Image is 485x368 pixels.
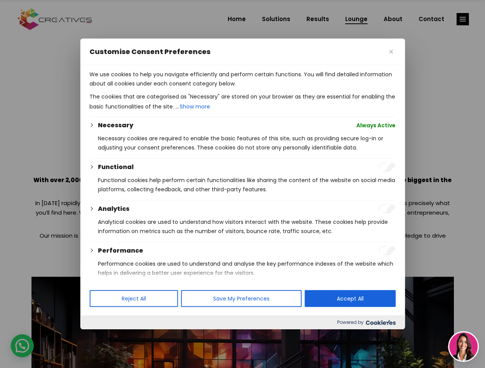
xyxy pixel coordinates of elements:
p: Performance cookies are used to understand and analyse the key performance indexes of the website... [98,259,396,278]
p: We use cookies to help you navigate efficiently and perform certain functions. You will find deta... [89,70,396,88]
button: Close [386,47,396,56]
button: Functional [98,163,134,172]
p: Necessary cookies are required to enable the basic features of this site, such as providing secur... [98,134,396,152]
input: Enable Performance [379,246,396,255]
p: Analytical cookies are used to understand how visitors interact with the website. These cookies h... [98,217,396,236]
div: Powered by [80,315,405,329]
p: The cookies that are categorised as "Necessary" are stored on your browser as they are essential ... [89,92,396,112]
button: Accept All [305,290,396,307]
span: Customise Consent Preferences [89,47,210,56]
button: Reject All [89,290,178,307]
img: agent [449,332,478,361]
input: Enable Analytics [379,204,396,214]
img: Cookieyes logo [366,320,396,325]
span: Always Active [356,121,396,130]
input: Enable Functional [379,163,396,172]
button: Show more [179,101,211,112]
button: Analytics [98,204,129,214]
div: Customise Consent Preferences [80,39,405,329]
img: Close [389,50,393,54]
button: Performance [98,246,143,255]
p: Functional cookies help perform certain functionalities like sharing the content of the website o... [98,176,396,194]
button: Necessary [98,121,133,130]
button: Save My Preferences [181,290,301,307]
